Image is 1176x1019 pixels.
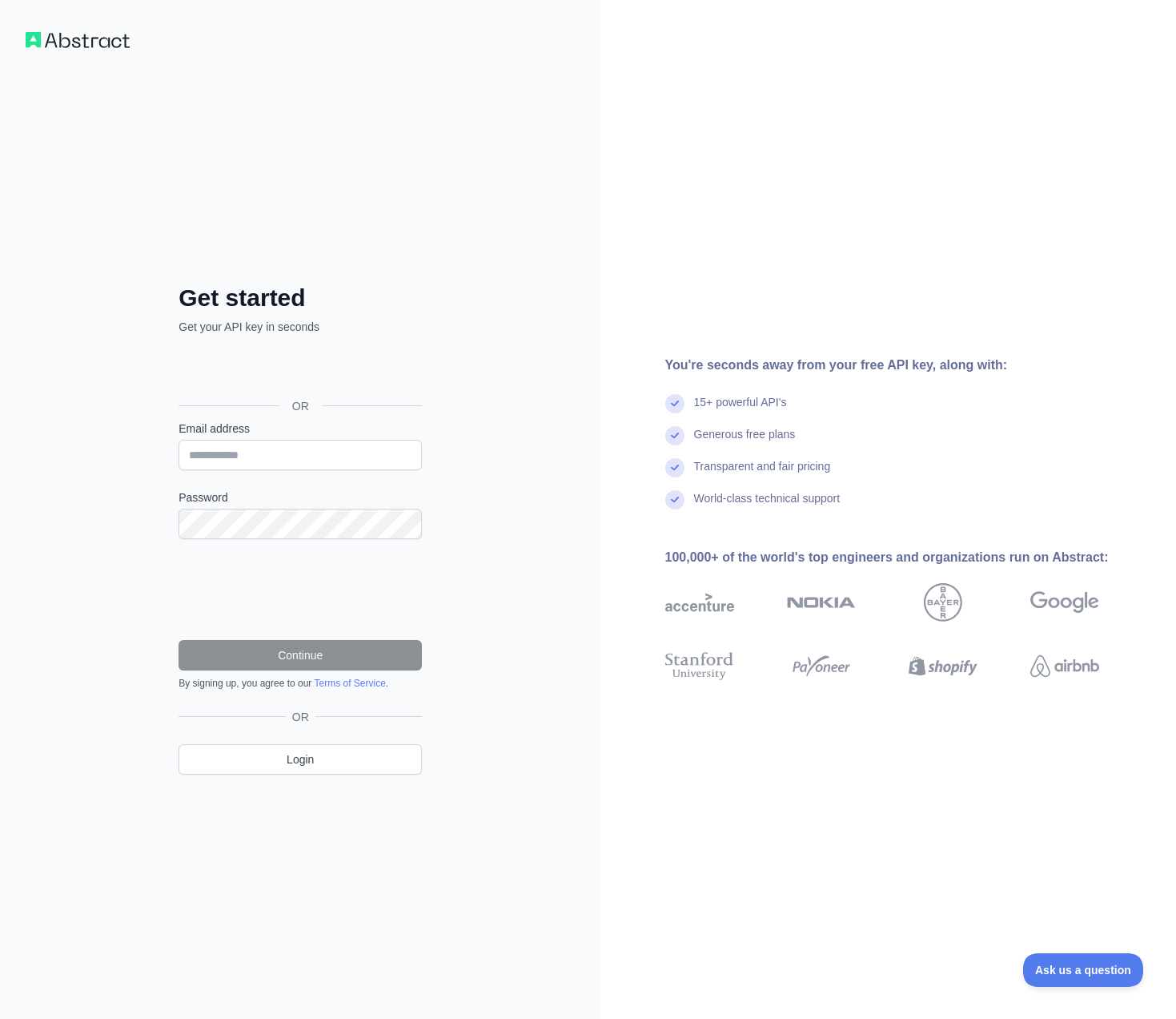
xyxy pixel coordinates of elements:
[694,394,787,426] div: 15+ powerful API's
[787,649,856,683] img: payoneer
[909,649,977,683] img: shopify
[179,489,422,505] label: Password
[694,426,796,458] div: Generous free plans
[179,640,422,671] button: Continue
[787,583,856,622] img: nokia
[286,709,315,725] span: OR
[694,490,841,522] div: World-class technical support
[179,284,422,312] h2: Get started
[665,426,684,445] img: check mark
[665,356,1151,375] div: You're seconds away from your free API key, along with:
[179,558,422,621] iframe: reCAPTCHA
[665,548,1151,567] div: 100,000+ of the world's top engineers and organizations run on Abstract:
[171,352,427,388] iframe: Sign in with Google Button
[279,398,322,414] span: OR
[1030,649,1099,683] img: airbnb
[1023,953,1144,987] iframe: Toggle Customer Support
[665,583,734,622] img: accenture
[179,744,422,775] a: Login
[694,458,831,490] div: Transparent and fair pricing
[924,583,962,622] img: bayer
[314,678,385,689] a: Terms of Service
[665,394,684,413] img: check mark
[179,319,422,335] p: Get your API key in seconds
[665,490,684,509] img: check mark
[1030,583,1099,622] img: google
[26,32,130,48] img: Workflow
[179,421,422,437] label: Email address
[665,458,684,477] img: check mark
[179,677,422,690] div: By signing up, you agree to our .
[665,649,734,683] img: stanford university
